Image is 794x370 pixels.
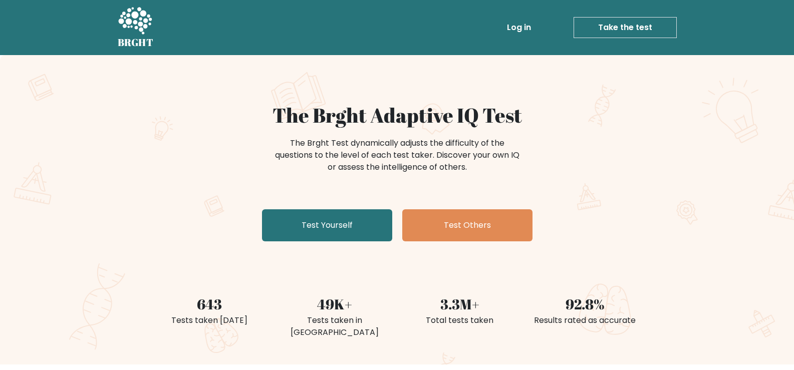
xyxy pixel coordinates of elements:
[403,314,516,326] div: Total tests taken
[503,18,535,38] a: Log in
[278,293,391,314] div: 49K+
[574,17,677,38] a: Take the test
[118,4,154,51] a: BRGHT
[402,209,533,241] a: Test Others
[278,314,391,338] div: Tests taken in [GEOGRAPHIC_DATA]
[262,209,392,241] a: Test Yourself
[528,293,642,314] div: 92.8%
[153,314,266,326] div: Tests taken [DATE]
[118,37,154,49] h5: BRGHT
[272,137,522,173] div: The Brght Test dynamically adjusts the difficulty of the questions to the level of each test take...
[403,293,516,314] div: 3.3M+
[153,103,642,127] h1: The Brght Adaptive IQ Test
[153,293,266,314] div: 643
[528,314,642,326] div: Results rated as accurate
